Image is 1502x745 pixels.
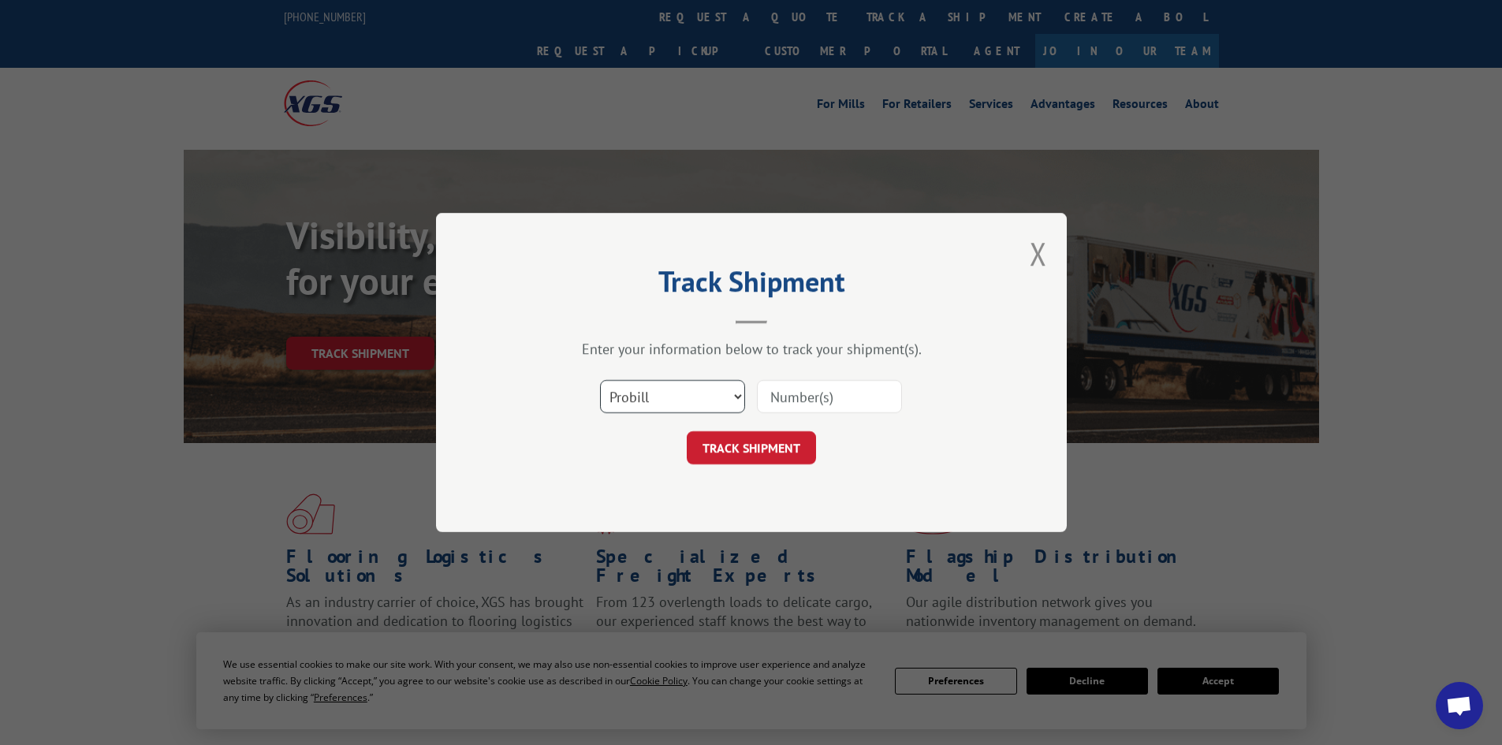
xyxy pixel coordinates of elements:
a: Open chat [1436,682,1483,729]
div: Enter your information below to track your shipment(s). [515,340,988,358]
input: Number(s) [757,380,902,413]
button: TRACK SHIPMENT [687,431,816,464]
button: Close modal [1030,233,1047,274]
h2: Track Shipment [515,270,988,300]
